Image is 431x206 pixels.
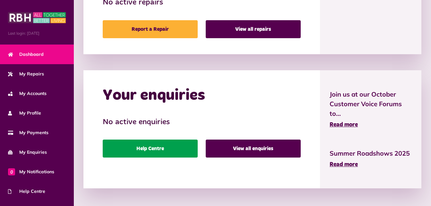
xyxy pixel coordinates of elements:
span: My Payments [8,129,48,136]
a: Report a Repair [103,20,198,38]
span: Summer Roadshows 2025 [330,149,412,158]
span: Join us at our October Customer Voice Forums to... [330,90,412,118]
span: 0 [8,168,15,175]
img: MyRBH [8,11,66,24]
span: Dashboard [8,51,44,58]
span: Read more [330,122,358,128]
span: My Notifications [8,168,54,175]
span: My Enquiries [8,149,47,156]
a: View all repairs [206,20,301,38]
a: View all enquiries [206,140,301,158]
h3: No active enquiries [103,118,301,127]
span: My Accounts [8,90,47,97]
span: Last login: [DATE] [8,30,66,36]
a: Summer Roadshows 2025 Read more [330,149,412,169]
span: Help Centre [8,188,45,195]
span: My Profile [8,110,41,116]
a: Join us at our October Customer Voice Forums to... Read more [330,90,412,129]
span: My Repairs [8,71,44,77]
span: Read more [330,162,358,167]
h2: Your enquiries [103,86,205,105]
a: Help Centre [103,140,198,158]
